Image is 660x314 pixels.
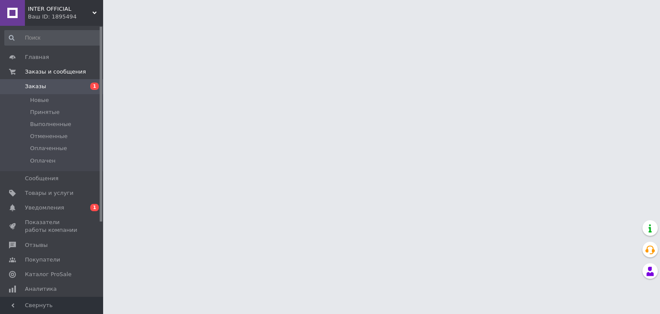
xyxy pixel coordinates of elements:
[90,83,99,90] span: 1
[25,256,60,264] span: Покупатели
[25,83,46,90] span: Заказы
[25,285,57,293] span: Аналитика
[30,157,55,165] span: Оплачен
[28,5,92,13] span: INTER OFFICIAL
[30,96,49,104] span: Новые
[90,204,99,211] span: 1
[30,145,67,152] span: Оплаченные
[4,30,101,46] input: Поиск
[25,241,48,249] span: Отзывы
[30,120,71,128] span: Выполненные
[25,68,86,76] span: Заказы и сообщения
[25,175,58,182] span: Сообщения
[30,108,60,116] span: Принятые
[25,204,64,212] span: Уведомления
[30,132,67,140] span: Отмененные
[25,271,71,278] span: Каталог ProSale
[25,189,73,197] span: Товары и услуги
[25,53,49,61] span: Главная
[25,219,79,234] span: Показатели работы компании
[28,13,103,21] div: Ваш ID: 1895494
